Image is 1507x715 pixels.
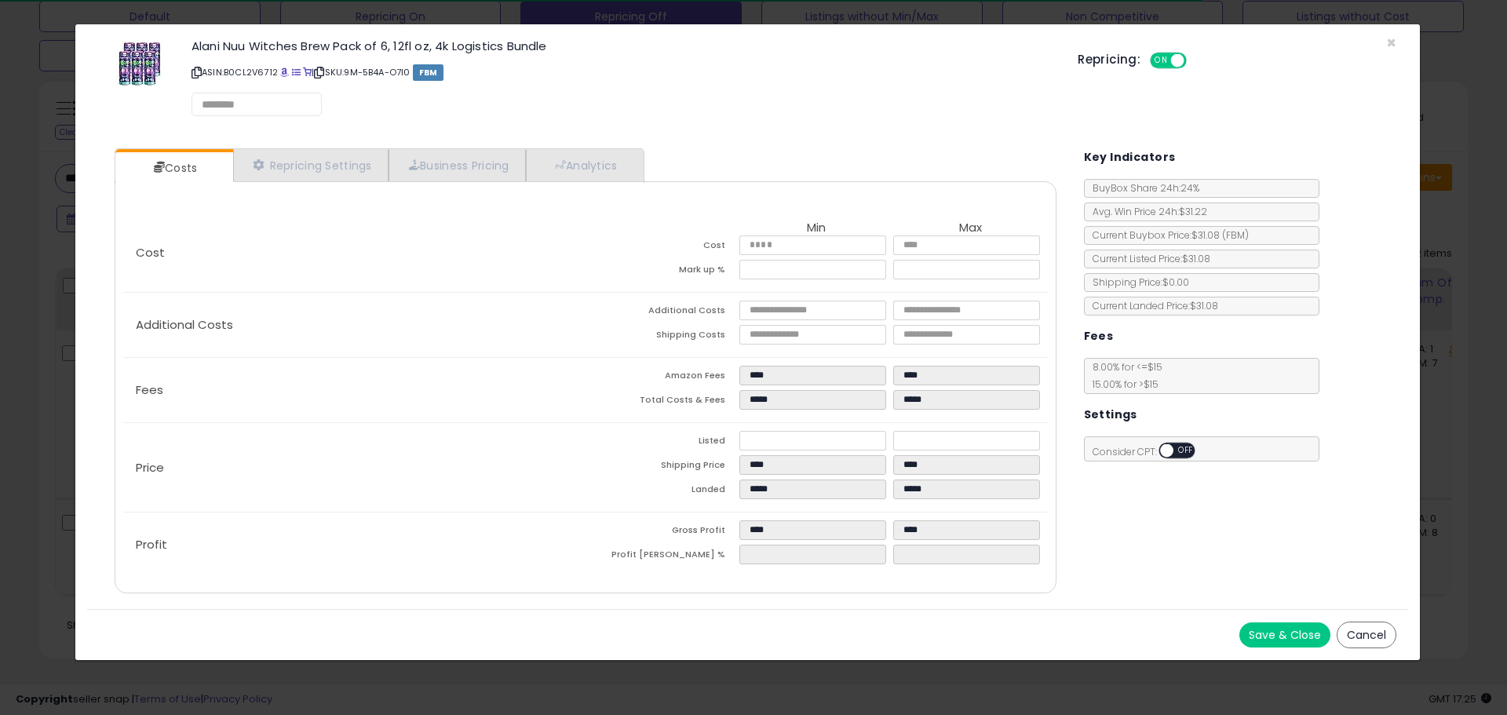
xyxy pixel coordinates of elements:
span: 15.00 % for > $15 [1085,378,1159,391]
td: Gross Profit [586,520,739,545]
td: Additional Costs [586,301,739,325]
p: Additional Costs [123,319,586,331]
a: BuyBox page [280,66,289,78]
a: Costs [115,152,232,184]
h5: Settings [1084,405,1137,425]
a: Your listing only [303,66,312,78]
p: Profit [123,538,586,551]
span: Avg. Win Price 24h: $31.22 [1085,205,1207,218]
button: Save & Close [1239,622,1330,648]
span: Current Listed Price: $31.08 [1085,252,1210,265]
span: 8.00 % for <= $15 [1085,360,1162,391]
h3: Alani Nuu Witches Brew Pack of 6, 12fl oz, 4k Logistics Bundle [192,40,1054,52]
span: Consider CPT: [1085,445,1216,458]
td: Amazon Fees [586,366,739,390]
span: OFF [1173,444,1199,458]
span: OFF [1184,54,1210,67]
h5: Key Indicators [1084,148,1176,167]
h5: Repricing: [1078,53,1140,66]
td: Shipping Price [586,455,739,480]
p: Cost [123,246,586,259]
p: ASIN: B0CL2V6712 | SKU: 9M-5B4A-O7I0 [192,60,1054,85]
h5: Fees [1084,326,1114,346]
span: Current Buybox Price: [1085,228,1249,242]
td: Listed [586,431,739,455]
p: Fees [123,384,586,396]
th: Min [739,221,893,235]
th: Max [893,221,1047,235]
span: ON [1151,54,1171,67]
a: All offer listings [292,66,301,78]
button: Cancel [1337,622,1396,648]
td: Landed [586,480,739,504]
span: BuyBox Share 24h: 24% [1085,181,1199,195]
img: 517edRsIOZL._SL60_.jpg [116,40,163,87]
span: $31.08 [1191,228,1249,242]
p: Price [123,461,586,474]
a: Analytics [526,149,642,181]
td: Total Costs & Fees [586,390,739,414]
span: × [1386,31,1396,54]
td: Profit [PERSON_NAME] % [586,545,739,569]
a: Repricing Settings [233,149,389,181]
td: Mark up % [586,260,739,284]
span: FBM [413,64,444,81]
span: Current Landed Price: $31.08 [1085,299,1218,312]
a: Business Pricing [389,149,526,181]
td: Shipping Costs [586,325,739,349]
span: ( FBM ) [1222,228,1249,242]
span: Shipping Price: $0.00 [1085,275,1189,289]
td: Cost [586,235,739,260]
